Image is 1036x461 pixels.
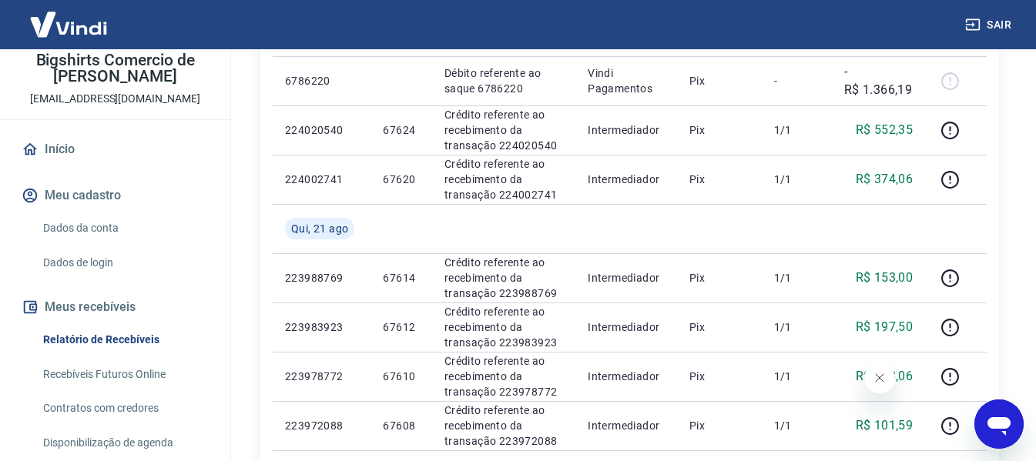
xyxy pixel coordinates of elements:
[856,416,914,435] p: R$ 101,59
[30,91,200,107] p: [EMAIL_ADDRESS][DOMAIN_NAME]
[588,369,665,384] p: Intermediador
[588,172,665,187] p: Intermediador
[689,369,749,384] p: Pix
[844,62,913,99] p: -R$ 1.366,19
[689,172,749,187] p: Pix
[774,73,820,89] p: -
[37,212,212,244] a: Dados da conta
[962,11,1018,39] button: Sair
[588,270,665,286] p: Intermediador
[285,73,358,89] p: 6786220
[856,170,914,189] p: R$ 374,06
[444,65,563,96] p: Débito referente ao saque 6786220
[774,270,820,286] p: 1/1
[285,172,358,187] p: 224002741
[37,393,212,424] a: Contratos com credores
[383,172,419,187] p: 67620
[285,369,358,384] p: 223978772
[285,319,358,335] p: 223983923
[856,367,914,386] p: R$ 148,06
[18,179,212,212] button: Meu cadastro
[285,418,358,433] p: 223972088
[18,132,212,166] a: Início
[9,11,129,23] span: Olá! Precisa de ajuda?
[774,172,820,187] p: 1/1
[689,122,749,138] p: Pix
[18,1,119,48] img: Vindi
[383,369,419,384] p: 67610
[383,319,419,335] p: 67612
[383,122,419,138] p: 67624
[444,156,563,202] p: Crédito referente ao recebimento da transação 224002741
[588,65,665,96] p: Vindi Pagamentos
[588,122,665,138] p: Intermediador
[864,362,895,393] iframe: Fechar mensagem
[37,324,212,356] a: Relatório de Recebíveis
[856,318,914,336] p: R$ 197,50
[444,304,563,350] p: Crédito referente ao recebimento da transação 223983923
[444,403,563,449] p: Crédito referente ao recebimento da transação 223972088
[383,270,419,286] p: 67614
[689,73,749,89] p: Pix
[383,418,419,433] p: 67608
[37,427,212,459] a: Disponibilização de agenda
[37,359,212,390] a: Recebíveis Futuros Online
[774,369,820,384] p: 1/1
[974,399,1024,449] iframe: Botão para abrir a janela de mensagens
[856,269,914,287] p: R$ 153,00
[37,247,212,279] a: Dados de login
[444,255,563,301] p: Crédito referente ao recebimento da transação 223988769
[291,221,348,236] span: Qui, 21 ago
[285,270,358,286] p: 223988769
[285,122,358,138] p: 224020540
[12,52,218,85] p: Bigshirts Comercio de [PERSON_NAME]
[689,418,749,433] p: Pix
[588,418,665,433] p: Intermediador
[774,418,820,433] p: 1/1
[856,121,914,139] p: R$ 552,35
[689,319,749,335] p: Pix
[588,319,665,335] p: Intermediador
[774,319,820,335] p: 1/1
[444,107,563,153] p: Crédito referente ao recebimento da transação 224020540
[444,353,563,399] p: Crédito referente ao recebimento da transação 223978772
[18,290,212,324] button: Meus recebíveis
[689,270,749,286] p: Pix
[774,122,820,138] p: 1/1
